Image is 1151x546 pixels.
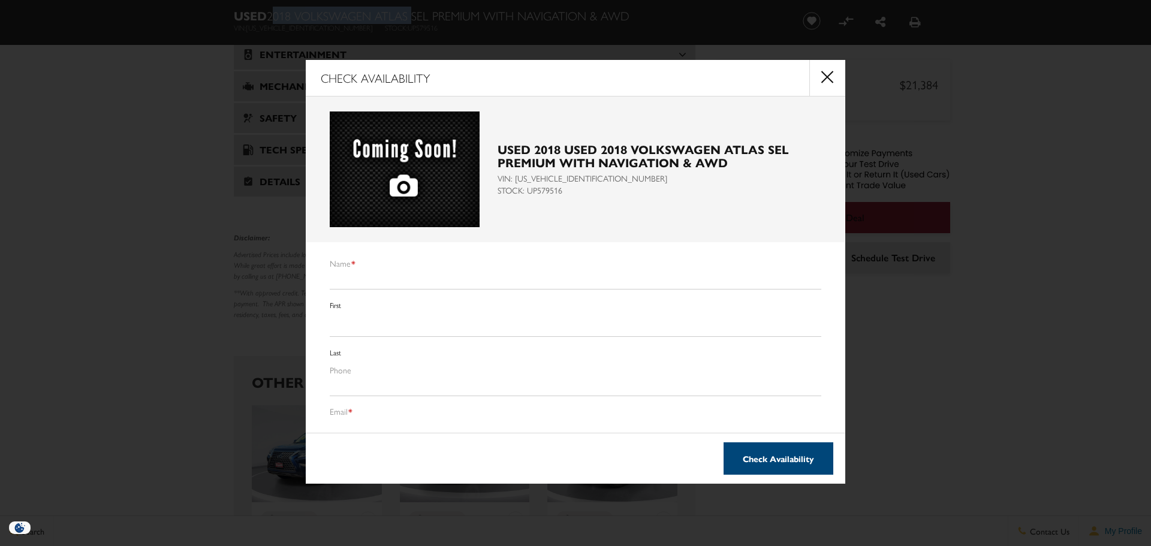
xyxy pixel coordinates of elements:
h2: Check Availability [321,71,430,85]
label: First [330,300,341,310]
img: 2018 Volkswagen Atlas SEL Premium [330,111,480,227]
button: Check Availability [724,442,833,475]
span: VIN: [US_VEHICLE_IDENTIFICATION_NUMBER] [498,172,821,184]
section: Click to Open Cookie Consent Modal [6,521,34,534]
button: close [809,60,845,96]
input: Last name [330,316,821,337]
h2: Used 2018 Used 2018 Volkswagen Atlas SEL Premium With Navigation & AWD [498,143,821,169]
img: Opt-Out Icon [6,521,34,534]
label: Email [330,405,352,417]
input: First name [330,269,821,289]
label: Name [330,257,355,269]
label: Phone [330,364,351,376]
span: STOCK: UP579516 [498,184,821,196]
label: Last [330,347,341,358]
